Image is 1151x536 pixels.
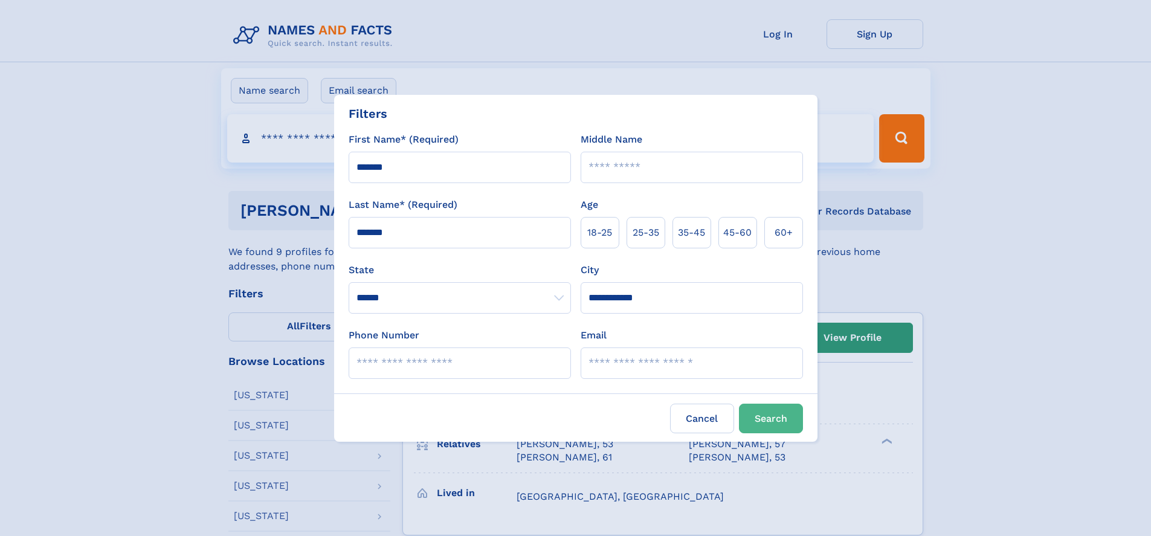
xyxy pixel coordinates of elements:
[349,198,457,212] label: Last Name* (Required)
[678,225,705,240] span: 35‑45
[581,328,607,343] label: Email
[349,263,571,277] label: State
[670,404,734,433] label: Cancel
[349,105,387,123] div: Filters
[581,198,598,212] label: Age
[581,263,599,277] label: City
[349,328,419,343] label: Phone Number
[581,132,642,147] label: Middle Name
[587,225,612,240] span: 18‑25
[739,404,803,433] button: Search
[723,225,752,240] span: 45‑60
[633,225,659,240] span: 25‑35
[349,132,459,147] label: First Name* (Required)
[775,225,793,240] span: 60+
